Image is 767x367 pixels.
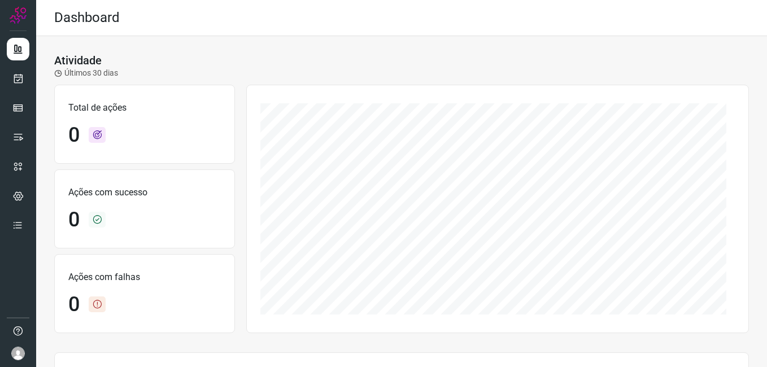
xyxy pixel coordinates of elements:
img: Logo [10,7,27,24]
h2: Dashboard [54,10,120,26]
p: Ações com sucesso [68,186,221,199]
p: Ações com falhas [68,270,221,284]
h1: 0 [68,123,80,147]
p: Total de ações [68,101,221,115]
h1: 0 [68,208,80,232]
h3: Atividade [54,54,102,67]
p: Últimos 30 dias [54,67,118,79]
h1: 0 [68,292,80,317]
img: avatar-user-boy.jpg [11,347,25,360]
